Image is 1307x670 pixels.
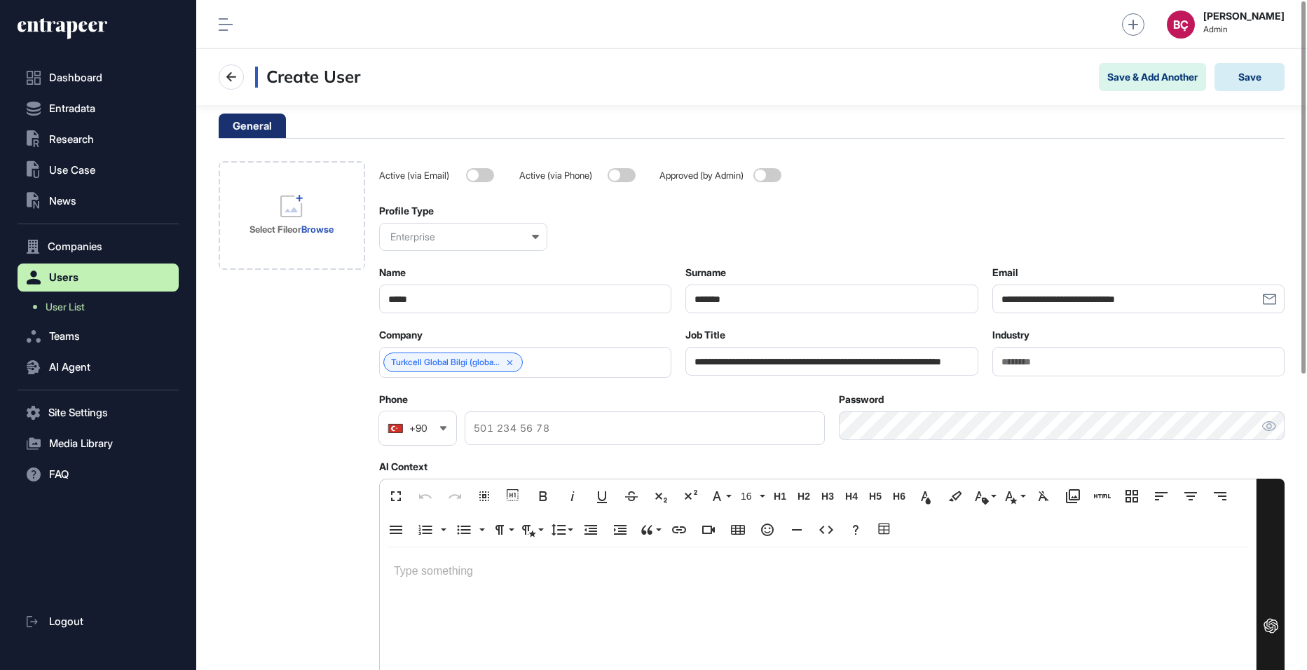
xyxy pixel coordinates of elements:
button: Add HTML [1089,482,1116,510]
span: Dashboard [49,72,102,83]
div: +90 [409,423,427,433]
button: Increase Indent (⌘]) [607,516,634,544]
div: Profile Image [219,161,365,270]
button: Align Justify [383,516,409,544]
span: Teams [49,331,80,342]
button: H2 [793,482,814,510]
button: Save [1214,63,1285,91]
span: News [49,196,76,207]
button: Redo (⌘⇧Z) [442,482,468,510]
button: Site Settings [18,399,179,427]
label: Password [839,394,884,405]
label: Email [992,267,1018,278]
button: Insert Table [725,516,751,544]
span: Approved (by Admin) [659,170,748,181]
button: Media Library [18,430,179,458]
button: Entradata [18,95,179,123]
button: Align Left [1148,482,1175,510]
button: Align Right [1207,482,1233,510]
label: Job Title [685,329,725,341]
span: Research [49,134,94,145]
span: Users [49,272,78,283]
button: Ordered List [437,516,448,544]
li: General [219,114,286,138]
button: Teams [18,322,179,350]
span: Logout [49,616,83,627]
a: Logout [18,608,179,636]
button: Underline (⌘U) [589,482,615,510]
strong: [PERSON_NAME] [1203,11,1285,22]
a: User List [25,294,179,320]
button: Subscript [648,482,674,510]
button: Use Case [18,156,179,184]
button: Inline Style [1001,482,1027,510]
span: H3 [817,491,838,502]
button: H4 [841,482,862,510]
span: Active (via Email) [379,170,460,181]
button: Inline Class [971,482,998,510]
button: Italic (⌘I) [559,482,586,510]
label: Name [379,267,406,278]
button: BÇ [1167,11,1195,39]
button: Companies [18,233,179,261]
span: Site Settings [48,407,108,418]
button: Help (⌘/) [842,516,869,544]
span: Use Case [49,165,95,176]
button: Text Color [912,482,939,510]
span: H6 [889,491,910,502]
button: Media Library [1060,482,1086,510]
label: Profile Type [379,205,434,217]
span: Media Library [49,438,113,449]
button: H3 [817,482,838,510]
button: AI Agent [18,353,179,381]
a: Dashboard [18,64,179,92]
a: Turkcell Global Bilgi (globa... [391,357,500,367]
button: News [18,187,179,215]
button: Insert Link (⌘K) [666,516,692,544]
span: H5 [865,491,886,502]
img: Turkey [388,423,404,433]
div: Select FileorBrowse [219,161,365,270]
label: Company [379,329,423,341]
button: Font Family [706,482,733,510]
label: Surname [685,267,726,278]
button: Select All [471,482,498,510]
button: Paragraph Format [489,516,516,544]
button: H5 [865,482,886,510]
button: Responsive Layout [1118,482,1145,510]
a: Browse [301,224,334,235]
button: Bold (⌘B) [530,482,556,510]
h3: Create User [255,67,360,88]
label: Phone [379,394,408,405]
button: Fullscreen [383,482,409,510]
button: Strikethrough (⌘S) [618,482,645,510]
button: Align Center [1177,482,1204,510]
div: or [249,223,334,235]
span: FAQ [49,469,69,480]
button: Decrease Indent (⌘[) [577,516,604,544]
button: Insert Video [695,516,722,544]
span: Entradata [49,103,95,114]
button: Background Color [942,482,969,510]
span: AI Agent [49,362,90,373]
button: Paragraph Style [519,516,545,544]
span: 16 [738,491,759,502]
button: Research [18,125,179,153]
span: H1 [769,491,791,502]
span: User List [46,301,85,313]
button: Unordered List [451,516,477,544]
button: Undo (⌘Z) [412,482,439,510]
button: Show blocks [500,482,527,510]
button: H1 [769,482,791,510]
button: Unordered List [475,516,486,544]
button: H6 [889,482,910,510]
button: Code View [813,516,840,544]
span: Admin [1203,25,1285,34]
button: FAQ [18,460,179,488]
button: Users [18,264,179,292]
span: Companies [48,241,102,252]
label: AI Context [379,461,427,472]
button: Table Builder [872,516,898,544]
span: H4 [841,491,862,502]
